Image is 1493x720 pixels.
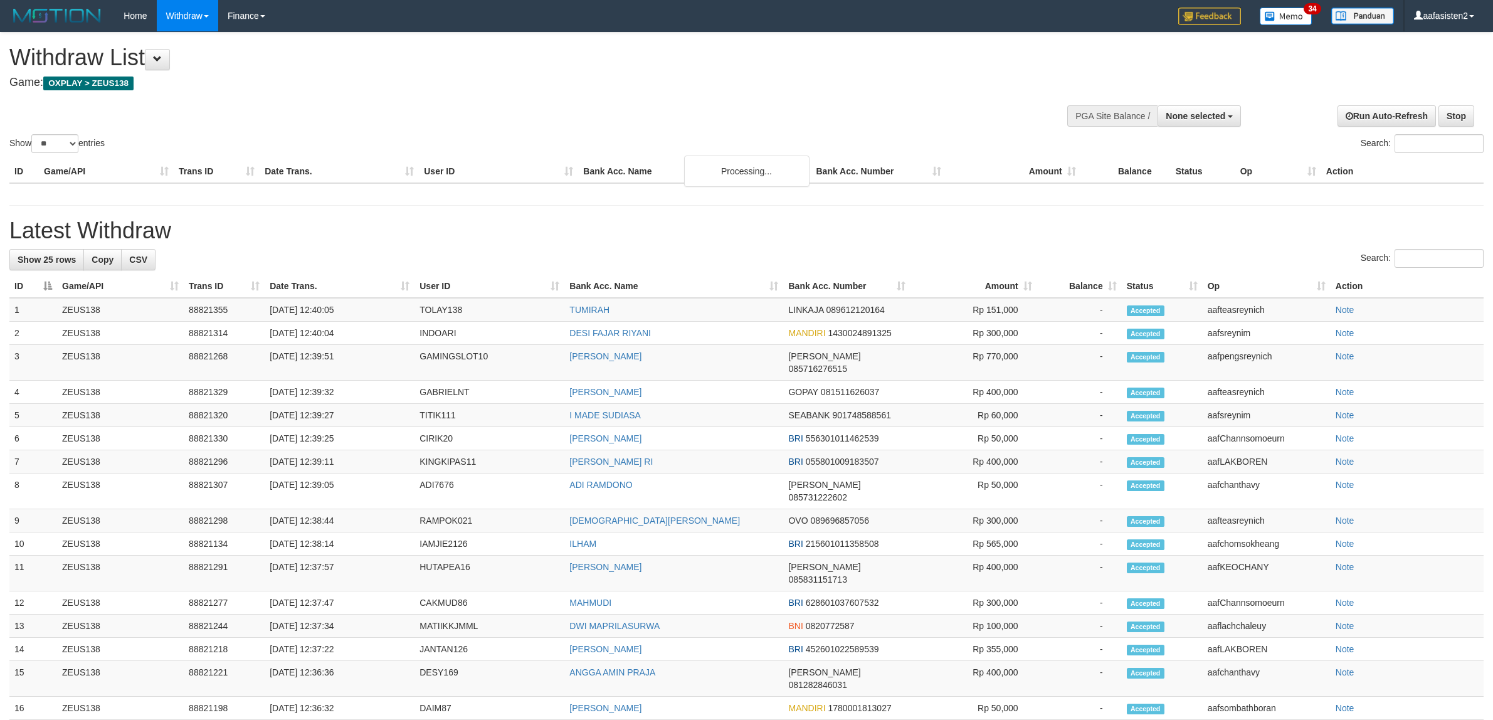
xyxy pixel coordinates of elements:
[1037,474,1122,509] td: -
[9,427,57,450] td: 6
[783,275,910,298] th: Bank Acc. Number: activate to sort column ascending
[414,298,564,322] td: TOLAY138
[910,556,1037,591] td: Rp 400,000
[1158,105,1241,127] button: None selected
[910,450,1037,474] td: Rp 400,000
[1260,8,1312,25] img: Button%20Memo.svg
[414,638,564,661] td: JANTAN126
[1336,621,1354,631] a: Note
[910,615,1037,638] td: Rp 100,000
[1336,305,1354,315] a: Note
[414,322,564,345] td: INDOARI
[1037,381,1122,404] td: -
[184,345,265,381] td: 88821268
[9,6,105,25] img: MOTION_logo.png
[910,404,1037,427] td: Rp 60,000
[1166,111,1225,121] span: None selected
[910,345,1037,381] td: Rp 770,000
[57,532,184,556] td: ZEUS138
[414,532,564,556] td: IAMJIE2126
[1127,434,1164,445] span: Accepted
[788,364,847,374] span: Copy 085716276515 to clipboard
[414,615,564,638] td: MATIIKKJMML
[57,556,184,591] td: ZEUS138
[265,322,414,345] td: [DATE] 12:40:04
[569,621,660,631] a: DWI MAPRILASURWA
[788,644,803,654] span: BRI
[806,457,879,467] span: Copy 055801009183507 to clipboard
[1127,668,1164,679] span: Accepted
[910,298,1037,322] td: Rp 151,000
[9,450,57,474] td: 7
[1336,562,1354,572] a: Note
[1037,404,1122,427] td: -
[184,556,265,591] td: 88821291
[9,218,1484,243] h1: Latest Withdraw
[1336,480,1354,490] a: Note
[684,156,810,187] div: Processing...
[121,249,156,270] a: CSV
[9,275,57,298] th: ID: activate to sort column descending
[788,328,825,338] span: MANDIRI
[1203,661,1331,697] td: aafchanthavy
[1067,105,1158,127] div: PGA Site Balance /
[9,509,57,532] td: 9
[184,509,265,532] td: 88821298
[1127,704,1164,714] span: Accepted
[265,697,414,720] td: [DATE] 12:36:32
[57,381,184,404] td: ZEUS138
[1037,345,1122,381] td: -
[1127,563,1164,573] span: Accepted
[1361,249,1484,268] label: Search:
[414,427,564,450] td: CIRIK20
[57,450,184,474] td: ZEUS138
[1438,105,1474,127] a: Stop
[826,305,884,315] span: Copy 089612120164 to clipboard
[1336,539,1354,549] a: Note
[1127,457,1164,468] span: Accepted
[564,275,783,298] th: Bank Acc. Name: activate to sort column ascending
[174,160,260,183] th: Trans ID
[569,457,653,467] a: [PERSON_NAME] RI
[910,427,1037,450] td: Rp 50,000
[1178,8,1241,25] img: Feedback.jpg
[414,556,564,591] td: HUTAPEA16
[260,160,419,183] th: Date Trans.
[184,532,265,556] td: 88821134
[1336,328,1354,338] a: Note
[788,433,803,443] span: BRI
[569,562,641,572] a: [PERSON_NAME]
[788,457,803,467] span: BRI
[265,345,414,381] td: [DATE] 12:39:51
[43,77,134,90] span: OXPLAY > ZEUS138
[265,509,414,532] td: [DATE] 12:38:44
[1203,509,1331,532] td: aafteasreynich
[1203,404,1331,427] td: aafsreynim
[788,703,825,713] span: MANDIRI
[265,381,414,404] td: [DATE] 12:39:32
[811,516,869,526] span: Copy 089696857056 to clipboard
[265,532,414,556] td: [DATE] 12:38:14
[1395,249,1484,268] input: Search:
[57,591,184,615] td: ZEUS138
[9,474,57,509] td: 8
[57,474,184,509] td: ZEUS138
[57,697,184,720] td: ZEUS138
[833,410,891,420] span: Copy 901748588561 to clipboard
[9,381,57,404] td: 4
[184,450,265,474] td: 88821296
[910,275,1037,298] th: Amount: activate to sort column ascending
[265,556,414,591] td: [DATE] 12:37:57
[821,387,879,397] span: Copy 081511626037 to clipboard
[569,410,641,420] a: I MADE SUDIASA
[1361,134,1484,153] label: Search:
[414,661,564,697] td: DESY169
[788,680,847,690] span: Copy 081282846031 to clipboard
[184,638,265,661] td: 88821218
[910,532,1037,556] td: Rp 565,000
[57,509,184,532] td: ZEUS138
[83,249,122,270] a: Copy
[9,638,57,661] td: 14
[57,275,184,298] th: Game/API: activate to sort column ascending
[578,160,811,183] th: Bank Acc. Name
